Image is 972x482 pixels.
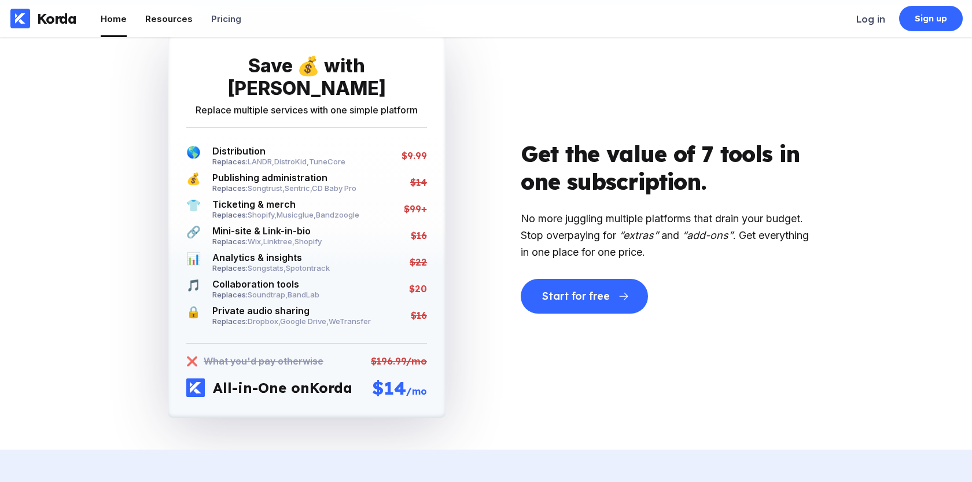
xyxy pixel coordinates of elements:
[294,237,322,246] a: Shopify
[212,263,248,273] span: Replaces:
[248,263,286,273] a: Songstats,
[212,198,359,210] div: Ticketing & merch
[263,237,294,246] span: Linktree ,
[915,13,948,24] div: Sign up
[521,211,810,260] div: No more juggling multiple platforms that drain your budget. Stop overpaying for and . Get everyth...
[285,183,312,193] a: Sentric,
[410,256,427,268] div: $22
[186,305,201,326] span: 🔒
[409,283,427,295] div: $20
[248,183,285,193] a: Songtrust,
[212,172,356,183] div: Publishing administration
[248,157,274,166] span: LANDR ,
[248,237,263,246] a: Wix,
[186,145,201,166] span: 🌎
[212,290,248,299] span: Replaces:
[212,157,248,166] span: Replaces:
[280,317,329,326] span: Google Drive ,
[101,13,127,24] div: Home
[899,6,963,31] a: Sign up
[145,13,193,24] div: Resources
[213,379,352,396] div: Korda
[402,150,427,161] div: $9.99
[212,317,248,326] span: Replaces:
[212,305,371,317] div: Private audio sharing
[410,176,427,188] div: $14
[186,54,427,100] div: Save 💰 with [PERSON_NAME]
[186,252,201,273] span: 📊
[372,376,427,399] div: $14
[186,278,201,299] span: 🎵
[212,252,330,263] div: Analytics & insights
[312,183,356,193] a: CD Baby Pro
[619,229,658,241] q: extras
[682,229,733,241] q: add-ons
[274,157,309,166] a: DistroKid,
[411,310,427,321] div: $16
[309,157,345,166] a: TuneCore
[212,278,319,290] div: Collaboration tools
[212,237,248,246] span: Replaces:
[248,210,277,219] a: Shopify,
[316,210,359,219] a: Bandzoogle
[521,281,648,292] a: Start for free
[248,210,277,219] span: Shopify ,
[277,210,316,219] a: Musicglue,
[37,10,76,27] div: Korda
[186,198,201,219] span: 👕
[280,317,329,326] a: Google Drive,
[277,210,316,219] span: Musicglue ,
[263,237,294,246] a: Linktree,
[248,290,288,299] span: Soundtrap ,
[411,230,427,241] div: $16
[542,290,610,302] div: Start for free
[212,145,345,157] div: Distribution
[371,355,427,367] div: $196.99/mo
[204,355,323,367] div: What you'd pay otherwise
[248,237,263,246] span: Wix ,
[521,279,648,314] button: Start for free
[248,183,285,193] span: Songtrust ,
[212,210,248,219] span: Replaces:
[274,157,309,166] span: DistroKid ,
[196,104,418,116] div: Replace multiple services with one simple platform
[288,290,319,299] a: BandLab
[248,317,280,326] a: Dropbox,
[521,140,810,196] div: Get the value of 7 tools in one subscription.
[248,290,288,299] a: Soundtrap,
[406,385,427,397] span: /mo
[213,379,310,396] span: All-in-One on
[186,225,201,246] span: 🔗
[186,172,201,193] span: 💰
[186,355,198,367] div: ❌
[286,263,330,273] a: Spotontrack
[248,263,286,273] span: Songstats ,
[329,317,371,326] a: WeTransfer
[404,203,427,215] div: $99+
[212,183,248,193] span: Replaces:
[212,225,322,237] div: Mini-site & Link-in-bio
[211,13,241,24] div: Pricing
[248,317,280,326] span: Dropbox ,
[285,183,312,193] span: Sentric ,
[248,157,274,166] a: LANDR,
[856,13,885,25] div: Log in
